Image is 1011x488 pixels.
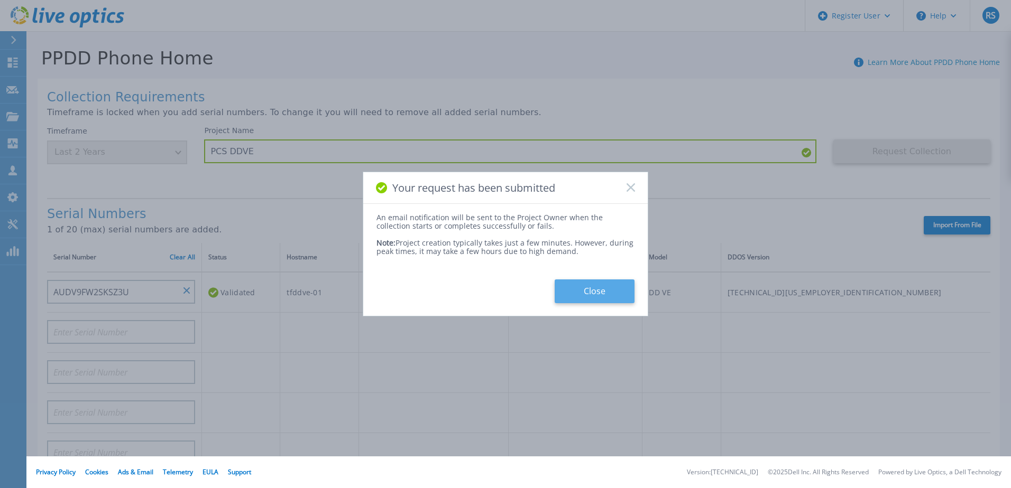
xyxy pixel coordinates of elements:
span: Your request has been submitted [392,182,555,194]
li: © 2025 Dell Inc. All Rights Reserved [768,469,869,476]
a: Ads & Email [118,467,153,476]
span: Note: [376,238,396,248]
a: EULA [203,467,218,476]
a: Cookies [85,467,108,476]
button: Close [555,279,635,303]
a: Privacy Policy [36,467,76,476]
div: Project creation typically takes just a few minutes. However, during peak times, it may take a fe... [376,230,635,256]
a: Support [228,467,251,476]
li: Version: [TECHNICAL_ID] [687,469,758,476]
a: Telemetry [163,467,193,476]
div: An email notification will be sent to the Project Owner when the collection starts or completes s... [376,213,635,230]
li: Powered by Live Optics, a Dell Technology [878,469,1001,476]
